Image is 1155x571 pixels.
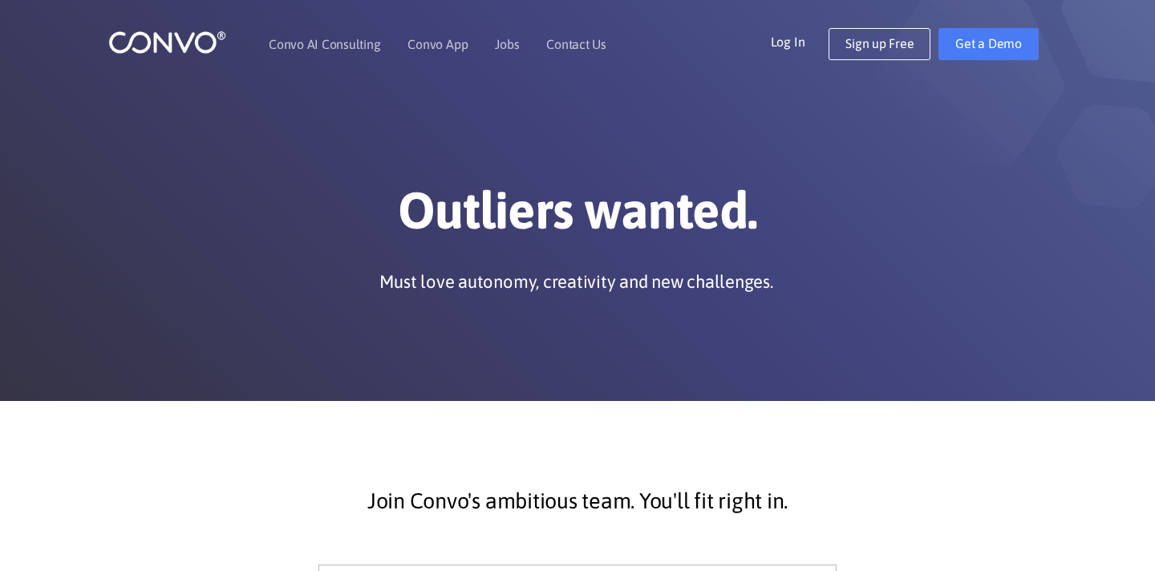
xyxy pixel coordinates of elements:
[495,38,519,51] a: Jobs
[829,28,930,60] a: Sign up Free
[108,30,226,55] img: logo_1.png
[269,38,380,51] a: Convo AI Consulting
[771,28,829,54] a: Log In
[379,269,773,294] p: Must love autonomy, creativity and new challenges.
[546,38,606,51] a: Contact Us
[132,180,1023,253] h1: Outliers wanted.
[938,28,1039,60] a: Get a Demo
[407,38,468,51] a: Convo App
[144,481,1011,521] p: Join Convo's ambitious team. You'll fit right in.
